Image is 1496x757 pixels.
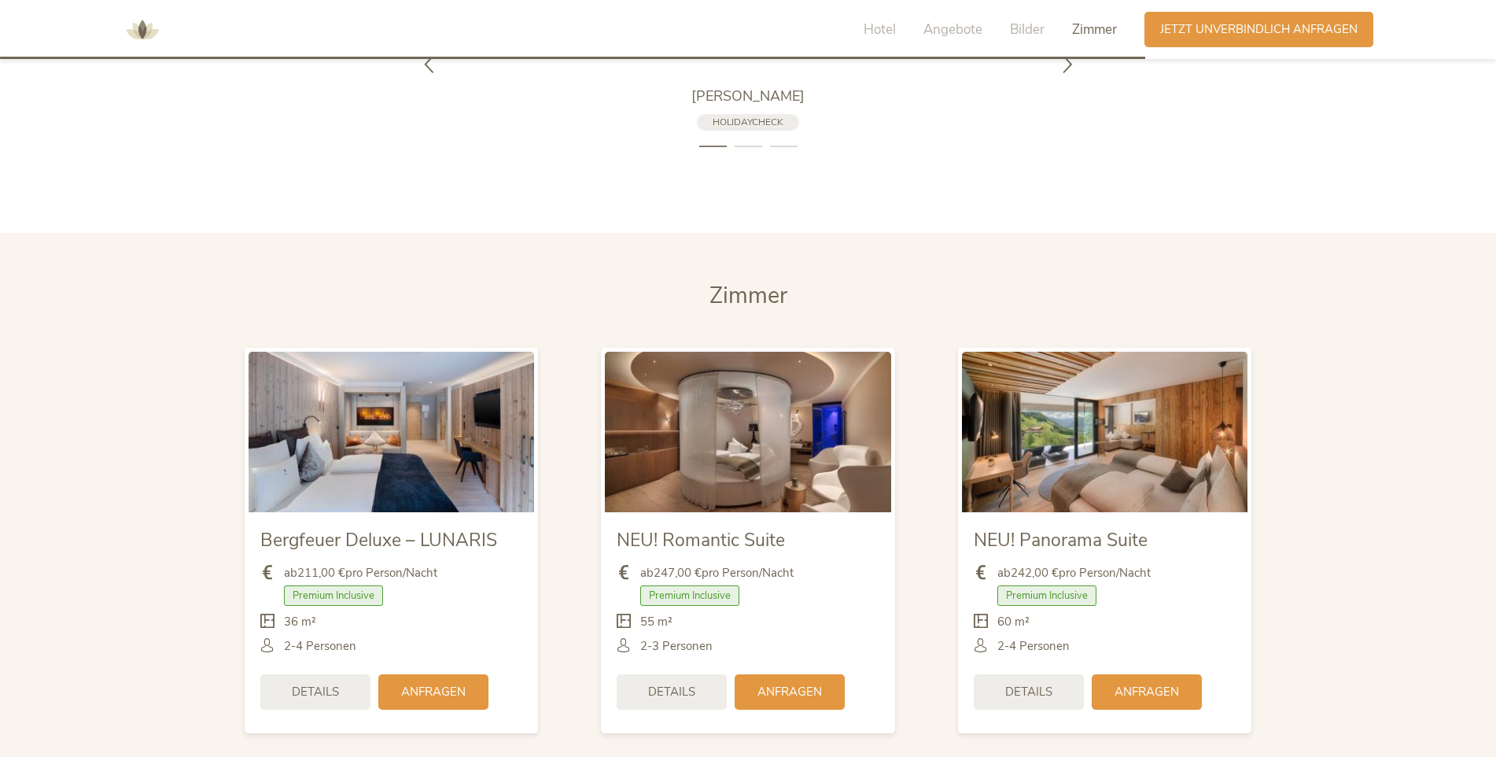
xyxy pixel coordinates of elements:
span: Zimmer [1072,20,1117,39]
span: Details [1005,684,1052,700]
span: ab pro Person/Nacht [284,565,437,582]
img: NEU! Romantic Suite [605,352,890,512]
span: [PERSON_NAME] [691,87,805,105]
span: Anfragen [401,684,466,700]
span: 55 m² [640,614,672,630]
span: HolidayCheck [713,116,783,128]
a: [PERSON_NAME] [551,87,945,106]
span: ab pro Person/Nacht [997,565,1151,582]
b: 242,00 € [1011,565,1059,581]
img: Bergfeuer Deluxe – LUNARIS [249,352,534,512]
span: Premium Inclusive [640,585,739,606]
span: ab pro Person/Nacht [640,565,794,582]
span: Hotel [864,20,896,39]
a: HolidayCheck [697,114,799,131]
span: Bilder [1010,20,1045,39]
span: NEU! Romantic Suite [617,528,785,552]
span: Details [292,684,339,700]
span: Jetzt unverbindlich anfragen [1160,21,1358,38]
img: AMONTI & LUNARIS Wellnessresort [119,6,166,54]
span: Anfragen [757,684,822,700]
span: Bergfeuer Deluxe – LUNARIS [260,528,497,552]
span: Details [648,684,695,700]
span: 2-4 Personen [997,638,1070,655]
b: 247,00 € [654,565,702,581]
span: Zimmer [709,280,787,311]
span: Premium Inclusive [997,585,1096,606]
span: Angebote [923,20,982,39]
a: AMONTI & LUNARIS Wellnessresort [119,24,166,35]
span: Anfragen [1115,684,1179,700]
span: 2-4 Personen [284,638,356,655]
b: 211,00 € [297,565,345,581]
span: 36 m² [284,614,316,630]
span: 60 m² [997,614,1030,630]
span: Premium Inclusive [284,585,383,606]
span: NEU! Panorama Suite [974,528,1148,552]
span: 2-3 Personen [640,638,713,655]
img: NEU! Panorama Suite [962,352,1247,512]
